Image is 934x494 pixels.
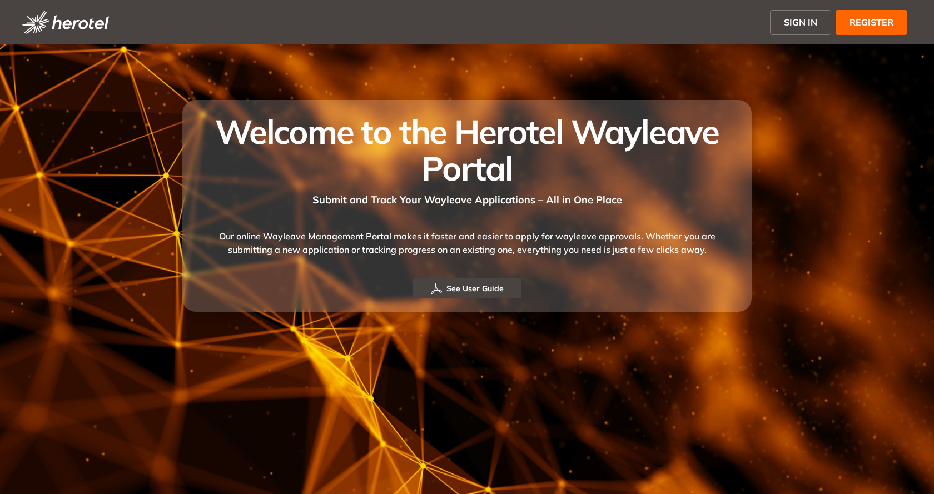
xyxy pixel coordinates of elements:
span: Welcome to the Herotel Wayleave Portal [215,111,719,189]
button: REGISTER [836,10,907,35]
span: REGISTER [849,16,893,29]
div: Our online Wayleave Management Portal makes it faster and easier to apply for wayleave approvals.... [196,207,738,278]
button: See User Guide [413,278,521,298]
img: logo [22,11,109,34]
button: SIGN IN [770,10,831,35]
span: See User Guide [446,282,504,295]
span: SIGN IN [784,16,817,29]
div: Submit and Track Your Wayleave Applications – All in One Place [196,187,738,207]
